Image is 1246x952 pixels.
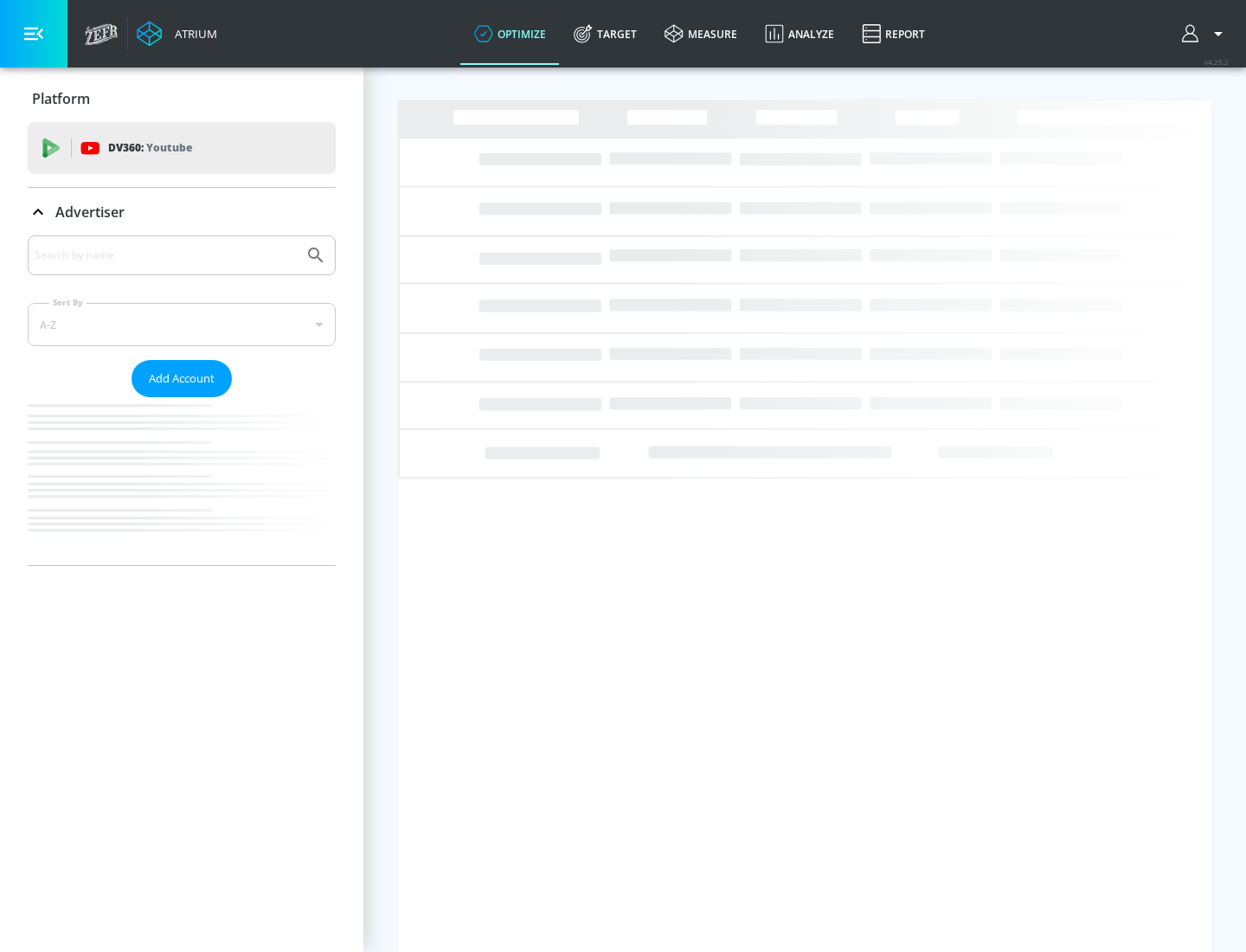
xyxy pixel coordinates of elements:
[32,89,90,108] p: Platform
[651,3,751,65] a: measure
[55,203,125,222] p: Advertiser
[28,235,336,565] div: Advertiser
[168,26,217,42] div: Atrium
[28,303,336,346] div: A-Z
[460,3,560,65] a: optimize
[848,3,939,65] a: Report
[137,21,217,47] a: Atrium
[49,297,87,308] label: Sort By
[28,188,336,236] div: Advertiser
[108,138,192,158] p: DV360:
[28,74,336,123] div: Platform
[146,138,192,157] p: Youtube
[149,369,215,389] span: Add Account
[28,122,336,174] div: DV360: Youtube
[132,360,232,397] button: Add Account
[35,244,297,267] input: Search by name
[1204,57,1229,67] span: v 4.25.2
[751,3,848,65] a: Analyze
[28,397,336,565] nav: list of Advertiser
[560,3,651,65] a: Target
